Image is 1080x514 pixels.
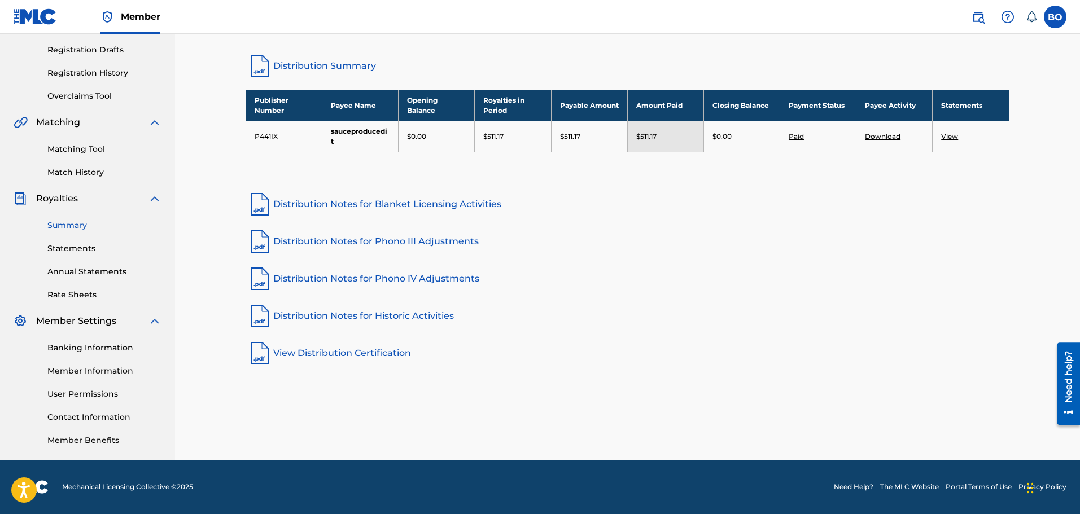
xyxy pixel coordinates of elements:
a: Registration Drafts [47,44,161,56]
th: Closing Balance [703,90,780,121]
div: Help [996,6,1019,28]
td: sauceproducedit [322,121,399,152]
img: Member Settings [14,314,27,328]
img: pdf [246,340,273,367]
p: $511.17 [636,131,657,142]
a: Need Help? [834,482,873,492]
img: help [1001,10,1015,24]
iframe: Chat Widget [1024,460,1080,514]
span: Member Settings [36,314,116,328]
a: Summary [47,219,161,231]
th: Payable Amount [551,90,627,121]
img: pdf [246,191,273,218]
a: Overclaims Tool [47,90,161,102]
a: Banking Information [47,342,161,354]
a: Annual Statements [47,266,161,278]
img: Top Rightsholder [100,10,114,24]
th: Amount Paid [627,90,703,121]
a: Statements [47,243,161,254]
th: Opening Balance [399,90,475,121]
img: MLC Logo [14,8,57,25]
img: Matching [14,116,28,129]
p: $511.17 [560,131,580,142]
img: expand [148,314,161,328]
th: Statements [933,90,1009,121]
p: $0.00 [712,131,732,142]
a: Distribution Notes for Phono IV Adjustments [246,265,1009,292]
a: View [941,132,958,140]
a: User Permissions [47,388,161,400]
a: Distribution Notes for Historic Activities [246,302,1009,330]
a: Distribution Summary [246,52,1009,80]
a: Portal Terms of Use [946,482,1012,492]
a: Member Information [47,365,161,377]
th: Payee Name [322,90,399,121]
div: Notifications [1026,11,1037,23]
a: Public Search [967,6,990,28]
p: $511.17 [483,131,504,142]
a: Matching Tool [47,143,161,155]
img: pdf [246,228,273,255]
a: The MLC Website [880,482,939,492]
a: Distribution Notes for Blanket Licensing Activities [246,191,1009,218]
img: pdf [246,302,273,330]
th: Payment Status [780,90,856,121]
img: pdf [246,265,273,292]
img: search [972,10,985,24]
a: Rate Sheets [47,289,161,301]
a: Member Benefits [47,434,161,446]
a: Download [865,132,900,140]
img: distribution-summary-pdf [246,52,273,80]
a: Privacy Policy [1018,482,1066,492]
a: Registration History [47,67,161,79]
span: Mechanical Licensing Collective © 2025 [62,482,193,492]
span: Member [121,10,160,23]
img: logo [14,480,49,494]
span: Matching [36,116,80,129]
img: Royalties [14,192,27,205]
th: Royalties in Period [475,90,551,121]
span: Royalties [36,192,78,205]
a: Distribution Notes for Phono III Adjustments [246,228,1009,255]
a: Paid [789,132,804,140]
th: Publisher Number [246,90,322,121]
th: Payee Activity [856,90,933,121]
img: expand [148,116,161,129]
iframe: Resource Center [1048,338,1080,429]
td: P441IX [246,121,322,152]
img: expand [148,192,161,205]
a: Match History [47,166,161,178]
div: User Menu [1044,6,1066,28]
p: $0.00 [407,131,426,142]
a: Contact Information [47,411,161,423]
a: View Distribution Certification [246,340,1009,367]
div: Drag [1027,471,1034,505]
